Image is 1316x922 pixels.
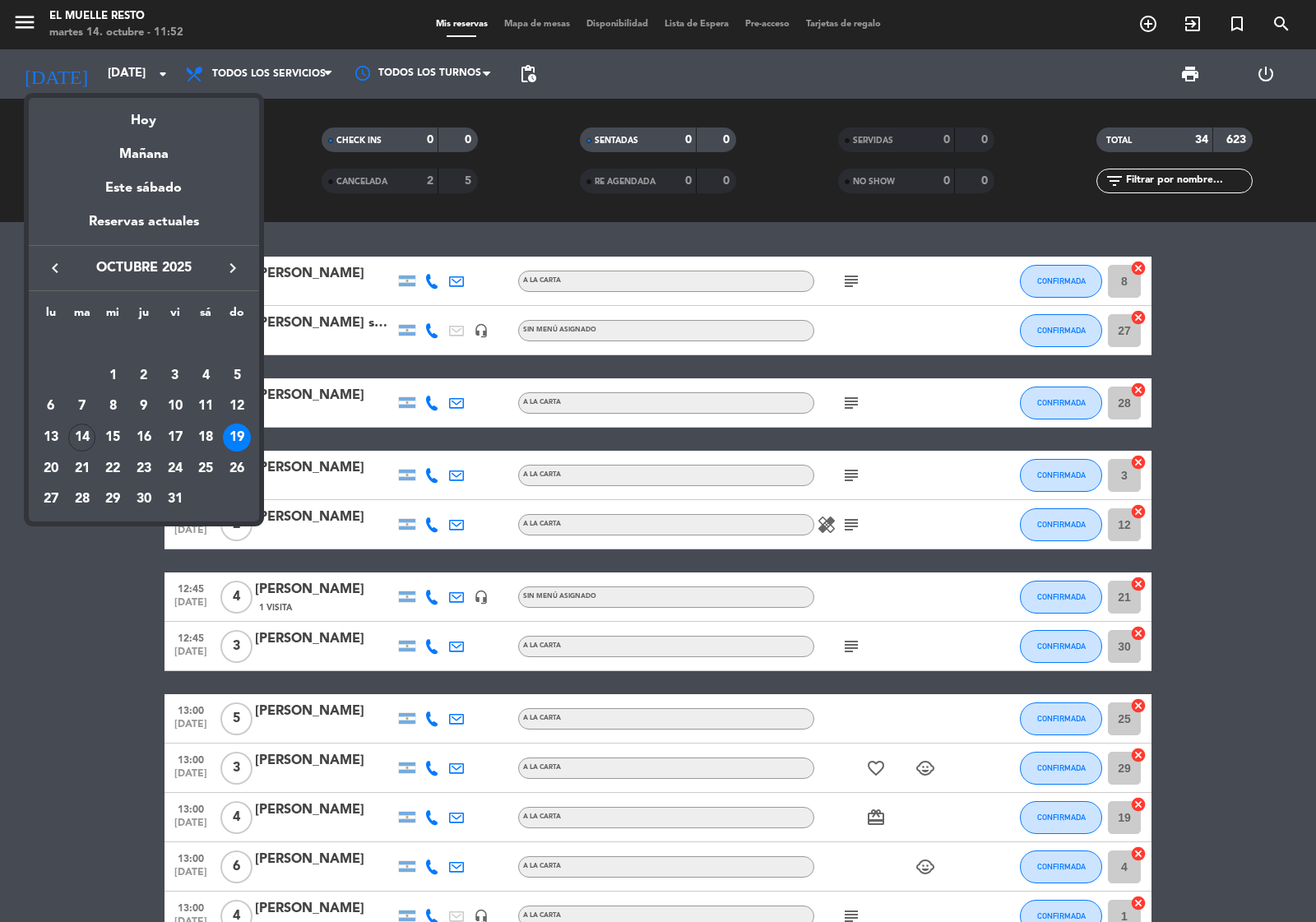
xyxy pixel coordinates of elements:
[191,303,222,329] th: sábado
[37,455,65,483] div: 20
[29,211,259,245] div: Reservas actuales
[68,455,96,483] div: 21
[35,453,67,484] td: 20 de octubre de 2025
[191,422,222,453] td: 18 de octubre de 2025
[35,329,253,360] td: OCT.
[35,392,67,423] td: 6 de octubre de 2025
[161,392,189,420] div: 10
[221,392,253,423] td: 12 de octubre de 2025
[160,303,191,329] th: viernes
[99,362,127,390] div: 1
[68,485,96,513] div: 28
[97,422,128,453] td: 15 de octubre de 2025
[223,424,251,452] div: 19
[221,453,253,484] td: 26 de octubre de 2025
[130,455,158,483] div: 23
[128,453,160,484] td: 23 de octubre de 2025
[191,392,222,423] td: 11 de octubre de 2025
[191,360,222,392] td: 4 de octubre de 2025
[130,362,158,390] div: 2
[223,455,251,483] div: 26
[161,455,189,483] div: 24
[128,303,160,329] th: jueves
[40,257,70,279] button: keyboard_arrow_left
[67,303,98,329] th: martes
[223,362,251,390] div: 5
[160,392,191,423] td: 10 de octubre de 2025
[221,360,253,392] td: 5 de octubre de 2025
[160,422,191,453] td: 17 de octubre de 2025
[130,392,158,420] div: 9
[223,258,243,278] i: keyboard_arrow_right
[160,484,191,516] td: 31 de octubre de 2025
[160,453,191,484] td: 24 de octubre de 2025
[130,424,158,452] div: 16
[67,422,98,453] td: 14 de octubre de 2025
[68,424,96,452] div: 14
[130,485,158,513] div: 30
[191,453,222,484] td: 25 de octubre de 2025
[45,258,65,278] i: keyboard_arrow_left
[161,485,189,513] div: 31
[221,303,253,329] th: domingo
[37,485,65,513] div: 27
[192,455,220,483] div: 25
[128,422,160,453] td: 16 de octubre de 2025
[99,455,127,483] div: 22
[192,392,220,420] div: 11
[128,484,160,516] td: 30 de octubre de 2025
[67,453,98,484] td: 21 de octubre de 2025
[128,392,160,423] td: 9 de octubre de 2025
[67,392,98,423] td: 7 de octubre de 2025
[97,392,128,423] td: 8 de octubre de 2025
[67,484,98,516] td: 28 de octubre de 2025
[70,257,218,279] span: octubre 2025
[161,424,189,452] div: 17
[29,132,259,165] div: Mañana
[218,257,248,279] button: keyboard_arrow_right
[29,165,259,211] div: Este sábado
[97,303,128,329] th: miércoles
[161,362,189,390] div: 3
[68,392,96,420] div: 7
[35,303,67,329] th: lunes
[97,453,128,484] td: 22 de octubre de 2025
[35,422,67,453] td: 13 de octubre de 2025
[29,98,259,132] div: Hoy
[192,362,220,390] div: 4
[221,422,253,453] td: 19 de octubre de 2025
[192,424,220,452] div: 18
[99,392,127,420] div: 8
[223,392,251,420] div: 12
[99,424,127,452] div: 15
[37,392,65,420] div: 6
[160,360,191,392] td: 3 de octubre de 2025
[97,484,128,516] td: 29 de octubre de 2025
[35,484,67,516] td: 27 de octubre de 2025
[99,485,127,513] div: 29
[97,360,128,392] td: 1 de octubre de 2025
[128,360,160,392] td: 2 de octubre de 2025
[37,424,65,452] div: 13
